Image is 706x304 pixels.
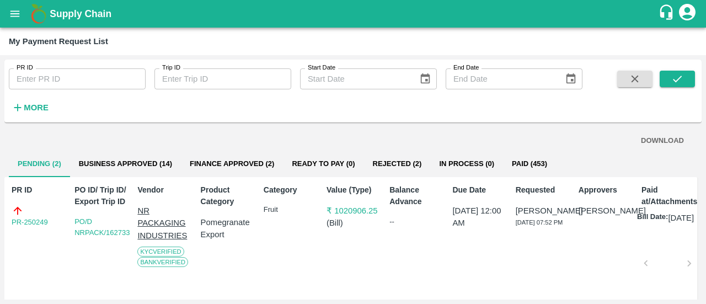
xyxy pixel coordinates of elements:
a: Supply Chain [50,6,658,22]
p: PR ID [12,184,65,196]
input: Start Date [300,68,410,89]
p: Approvers [579,184,632,196]
label: End Date [453,63,479,72]
p: Value (Type) [327,184,379,196]
button: Ready To Pay (0) [283,151,363,177]
p: [PERSON_NAME] [516,205,569,217]
div: My Payment Request List [9,34,108,49]
p: Vendor [137,184,190,196]
label: Trip ID [162,63,180,72]
button: open drawer [2,1,28,26]
p: Pomegranate Export [201,216,254,241]
img: logo [28,3,50,25]
input: Enter PR ID [9,68,146,89]
input: End Date [446,68,556,89]
span: [DATE] 07:52 PM [516,219,563,226]
p: [PERSON_NAME] [579,205,632,217]
p: Bill Date: [637,212,668,224]
p: Balance Advance [389,184,442,207]
button: Pending (2) [9,151,70,177]
button: DOWNLOAD [637,131,688,151]
button: In Process (0) [430,151,503,177]
p: ₹ 1020906.25 [327,205,379,217]
p: PO ID/ Trip ID/ Export Trip ID [74,184,127,207]
p: Fruit [264,205,317,215]
button: Paid (453) [503,151,556,177]
p: ( Bill ) [327,217,379,229]
p: Due Date [452,184,505,196]
label: Start Date [308,63,335,72]
div: account of current user [677,2,697,25]
p: Paid at/Attachments [641,184,694,207]
p: NR PACKAGING INDUSTRIES [137,205,190,242]
p: [DATE] 12:00 AM [452,205,505,230]
button: More [9,98,51,117]
button: Business Approved (14) [70,151,181,177]
div: -- [389,216,442,227]
a: PR-250249 [12,217,48,228]
input: Enter Trip ID [154,68,291,89]
p: Requested [516,184,569,196]
div: customer-support [658,4,677,24]
button: Choose date [560,68,581,89]
span: Bank Verified [137,257,188,267]
span: KYC Verified [137,247,184,257]
strong: More [24,103,49,112]
a: PO/D NRPACK/162733 [74,217,130,237]
p: Category [264,184,317,196]
button: Rejected (2) [364,151,431,177]
p: Product Category [201,184,254,207]
p: [DATE] [668,212,694,224]
button: Choose date [415,68,436,89]
button: Finance Approved (2) [181,151,283,177]
b: Supply Chain [50,8,111,19]
label: PR ID [17,63,33,72]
